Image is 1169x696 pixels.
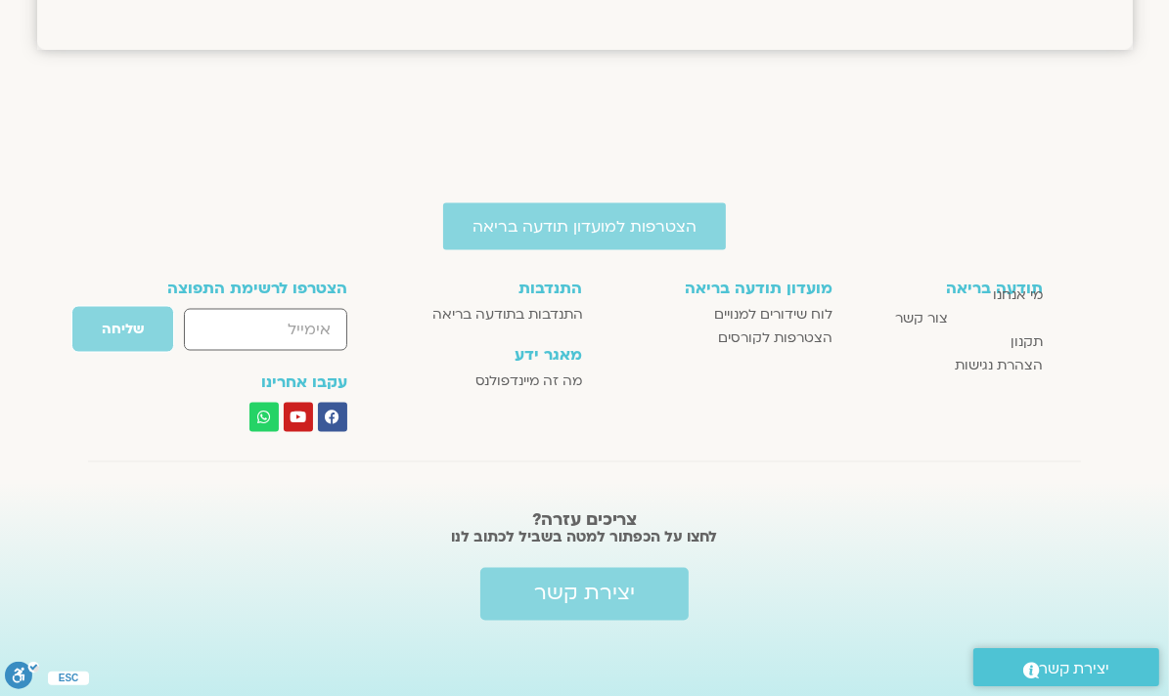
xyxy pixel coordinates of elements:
a: תקנון [852,330,1044,354]
h3: מאגר ידע [401,346,582,364]
span: מי אנחנו [994,283,1044,307]
a: מה זה מיינדפולנס [401,370,582,393]
a: הצטרפות למועדון תודעה בריאה [443,216,726,238]
span: תקנון [1012,330,1044,354]
a: הצטרפות למועדון תודעה בריאה [443,203,726,250]
a: הצהרת נגישות [852,354,1044,377]
a: התנדבות בתודעה בריאה [401,303,582,326]
span: יצירת קשר [534,583,635,606]
a: מי אנחנו [852,283,1044,307]
h3: תודעה בריאה [947,280,1044,297]
span: התנדבות בתודעה בריאה [433,303,583,326]
span: שליחה [102,322,144,337]
h3: הצטרפו לרשימת התפוצה [126,280,348,297]
input: אימייל [184,309,347,351]
span: הצטרפות למועדון תודעה בריאה [472,218,697,236]
span: הצהרת נגישות [956,354,1044,377]
h2: צריכים עזרה? [75,511,1094,531]
button: שליחה [71,306,174,353]
span: יצירת קשר [1040,656,1110,682]
h2: לחצו על הכפתור למטה בשביל לכתוב לנו [75,528,1094,547]
h3: מועדון תודעה בריאה [603,280,832,297]
h3: עקבו אחרינו [126,373,348,391]
a: הצטרפות לקורסים [603,326,832,350]
a: יצירת קשר [480,568,689,621]
h3: התנדבות [401,280,582,297]
a: צור קשר [852,307,948,330]
span: מה זה מיינדפולנס [476,370,583,393]
span: צור קשר [895,307,948,330]
span: הצטרפות לקורסים [718,326,832,350]
a: יצירת קשר [973,648,1159,686]
span: לוח שידורים למנויים [714,303,832,326]
a: לוח שידורים למנויים [603,303,832,326]
form: טופס חדש [126,306,348,363]
a: תודעה בריאה [947,280,1044,283]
